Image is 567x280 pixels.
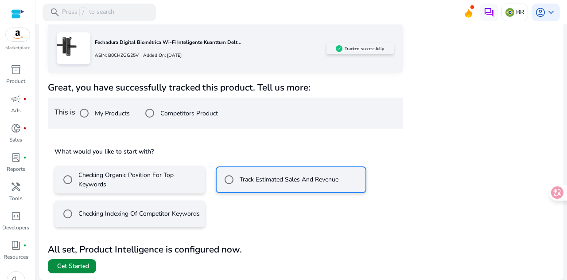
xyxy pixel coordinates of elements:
[93,109,130,118] label: My Products
[336,45,342,52] img: sellerapp_active
[6,28,30,41] img: amazon.svg
[57,37,77,57] img: 51Afykd+-fL.jpg
[48,259,96,273] button: Get Started
[9,136,22,144] p: Sales
[11,64,21,75] span: inventory_2
[23,244,27,247] span: fiber_manual_record
[79,8,87,17] span: /
[23,97,27,101] span: fiber_manual_record
[50,7,60,18] span: search
[11,152,21,163] span: lab_profile
[23,126,27,130] span: fiber_manual_record
[11,211,21,221] span: code_blocks
[535,7,546,18] span: account_circle
[77,209,200,218] label: Checking Indexing Of Competitor Keywords
[11,123,21,134] span: donut_small
[23,156,27,159] span: fiber_manual_record
[345,46,384,51] h5: Tracked successfully
[238,175,338,184] label: Track Estimated Sales And Revenue
[139,52,182,59] p: Added On: [DATE]
[54,147,396,156] h5: What would you like to start with?
[48,82,403,93] h4: Great, you have successfully tracked this product. Tell us more:
[159,109,218,118] label: Competitors Product
[11,94,21,104] span: campaign
[95,52,139,59] p: ASIN: B0CHZGG25V
[505,8,514,17] img: br.svg
[77,170,201,189] label: Checking Organic Position For Top Keywords
[546,7,556,18] span: keyboard_arrow_down
[95,39,326,47] p: Fechadura Digital Biométrica Wi-Fi Inteligente Kuanttum Delt...
[11,240,21,251] span: book_4
[516,4,524,20] p: BR
[2,224,29,232] p: Developers
[57,262,89,271] span: Get Started
[48,98,403,129] div: This is
[9,194,23,202] p: Tools
[7,165,25,173] p: Reports
[5,45,30,51] p: Marketplace
[4,253,28,261] p: Resources
[11,181,21,192] span: handyman
[11,106,21,114] p: Ads
[6,77,25,85] p: Product
[48,243,242,256] b: All set, Product Intelligence is configured now.
[62,8,114,17] p: Press to search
